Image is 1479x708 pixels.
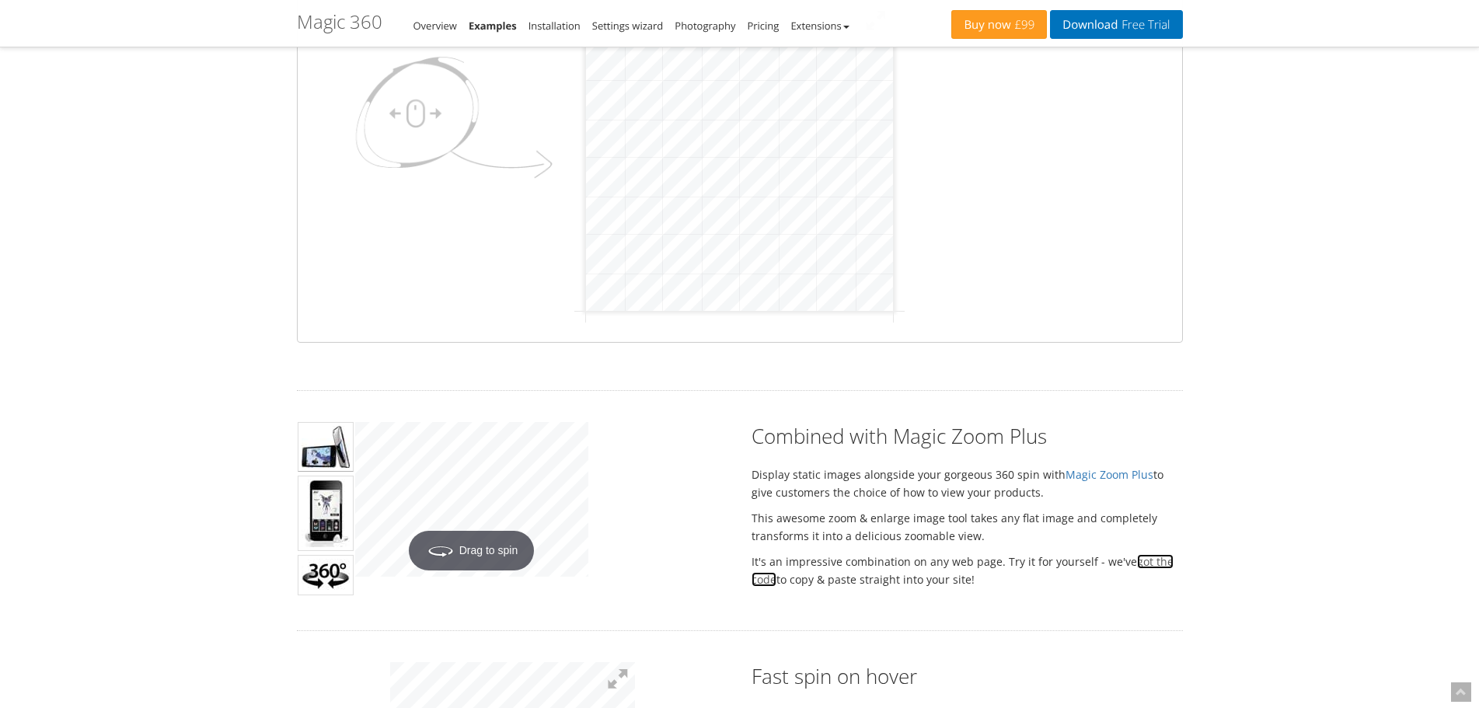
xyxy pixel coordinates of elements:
a: Buy now£99 [951,10,1047,39]
p: It's an impressive combination on any web page. Try it for yourself - we've to copy & paste strai... [752,553,1183,588]
a: Photography [675,19,735,33]
a: Overview [413,19,457,33]
a: Pricing [747,19,779,33]
a: Magic Zoom Plus [1066,467,1153,482]
a: Drag to spin [355,422,588,577]
a: Examples [469,19,517,33]
a: Settings wizard [592,19,664,33]
h2: Fast spin on hover [752,662,1183,690]
a: DownloadFree Trial [1050,10,1182,39]
span: £99 [1011,19,1035,31]
p: This awesome zoom & enlarge image tool takes any flat image and completely transforms it into a d... [752,509,1183,545]
h1: Magic 360 [297,12,382,32]
span: Free Trial [1118,19,1170,31]
p: Display static images alongside your gorgeous 360 spin with to give customers the choice of how t... [752,466,1183,501]
a: Installation [528,19,581,33]
h2: Combined with Magic Zoom Plus [752,422,1183,450]
a: Extensions [790,19,849,33]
